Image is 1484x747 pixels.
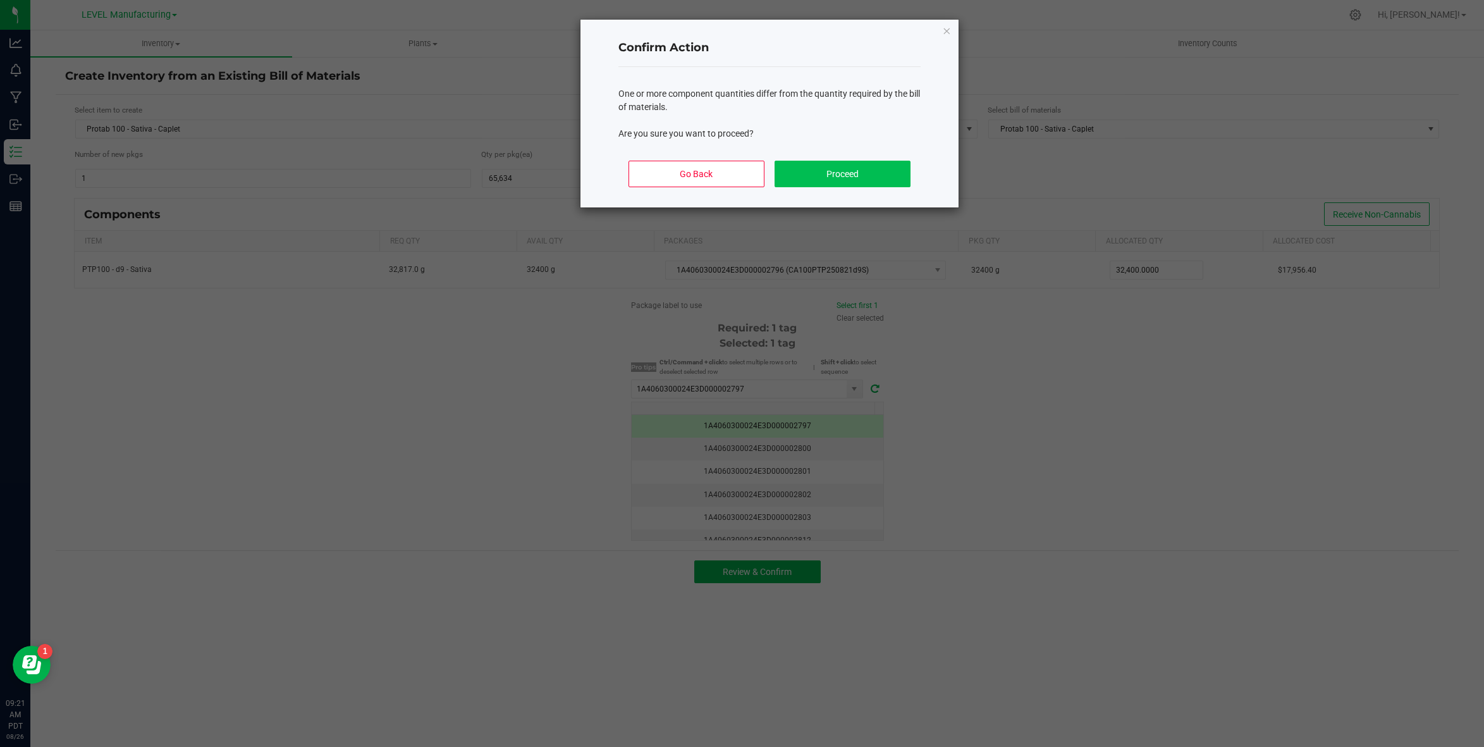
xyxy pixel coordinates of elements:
[37,644,52,659] iframe: Resource center unread badge
[775,161,911,187] button: Proceed
[618,87,921,114] p: One or more component quantities differ from the quantity required by the bill of materials.
[629,161,764,187] button: Go Back
[618,40,921,56] h4: Confirm Action
[942,23,951,38] button: Close
[13,646,51,684] iframe: Resource center
[618,127,921,140] p: Are you sure you want to proceed?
